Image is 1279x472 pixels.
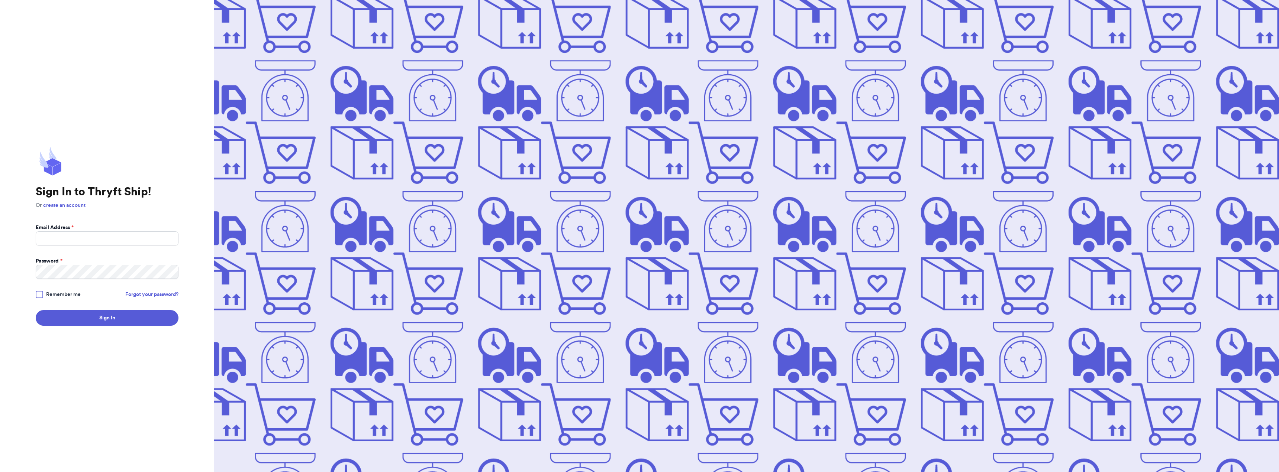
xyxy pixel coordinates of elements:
span: Remember me [46,291,81,298]
a: create an account [43,203,86,208]
p: Or [36,202,178,209]
h1: Sign In to Thryft Ship! [36,185,178,199]
button: Sign In [36,310,178,326]
label: Email Address [36,224,74,231]
a: Forgot your password? [125,291,178,298]
label: Password [36,257,62,265]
